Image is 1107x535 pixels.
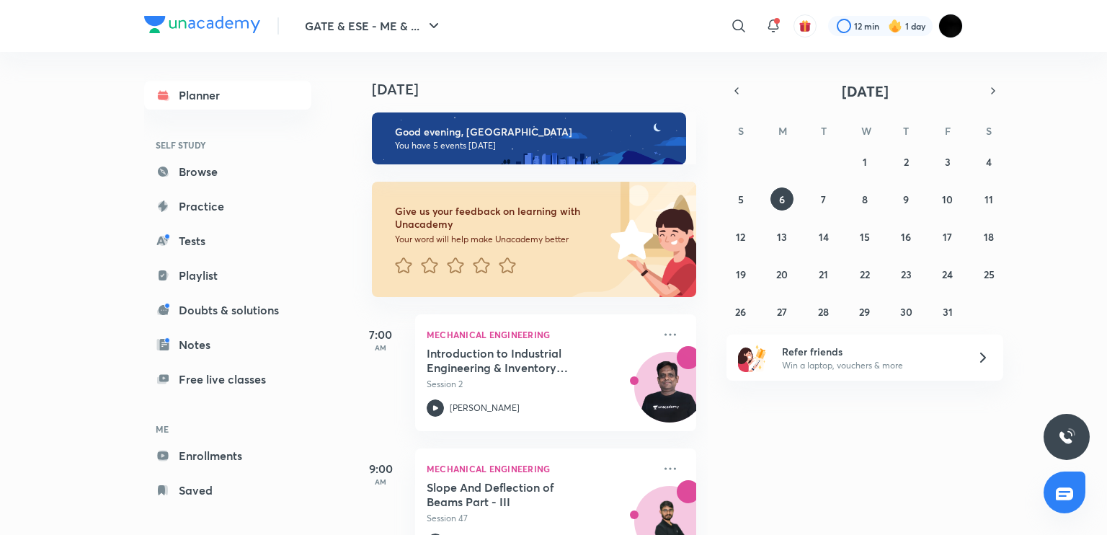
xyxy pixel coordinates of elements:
h6: Give us your feedback on learning with Unacademy [395,205,605,231]
button: October 5, 2025 [729,187,752,211]
abbr: Friday [945,124,951,138]
a: Browse [144,157,311,186]
button: October 16, 2025 [894,225,917,248]
abbr: October 20, 2025 [776,267,788,281]
abbr: October 11, 2025 [984,193,993,206]
a: Playlist [144,261,311,290]
a: Enrollments [144,441,311,470]
button: October 21, 2025 [812,262,835,286]
abbr: October 30, 2025 [900,305,912,319]
p: [PERSON_NAME] [450,402,520,415]
button: [DATE] [747,81,983,101]
button: October 15, 2025 [853,225,876,248]
button: October 1, 2025 [853,150,876,173]
a: Doubts & solutions [144,296,311,324]
p: Mechanical Engineering [427,326,653,343]
a: Free live classes [144,365,311,394]
abbr: October 8, 2025 [862,193,868,206]
abbr: October 21, 2025 [819,267,828,281]
abbr: October 1, 2025 [863,155,867,169]
abbr: October 4, 2025 [986,155,992,169]
abbr: October 29, 2025 [859,305,870,319]
button: October 13, 2025 [770,225,793,248]
p: Session 2 [427,378,653,391]
a: Practice [144,192,311,221]
button: October 8, 2025 [853,187,876,211]
img: referral [738,343,767,372]
img: Tanuj Sharma [938,14,963,38]
abbr: October 24, 2025 [942,267,953,281]
abbr: October 3, 2025 [945,155,951,169]
h6: SELF STUDY [144,133,311,157]
p: AM [352,477,409,486]
abbr: Saturday [986,124,992,138]
img: Company Logo [144,16,260,33]
img: ttu [1058,428,1075,446]
h5: 9:00 [352,460,409,477]
h4: [DATE] [372,81,711,98]
abbr: Monday [778,124,787,138]
a: Notes [144,330,311,359]
abbr: October 23, 2025 [901,267,912,281]
button: October 9, 2025 [894,187,917,211]
p: Your word will help make Unacademy better [395,234,605,245]
abbr: October 26, 2025 [735,305,746,319]
button: October 20, 2025 [770,262,793,286]
button: October 6, 2025 [770,187,793,211]
button: October 28, 2025 [812,300,835,323]
p: Mechanical Engineering [427,460,653,477]
img: Avatar [635,360,704,429]
abbr: October 25, 2025 [984,267,995,281]
button: October 27, 2025 [770,300,793,323]
abbr: October 31, 2025 [943,305,953,319]
abbr: October 19, 2025 [736,267,746,281]
button: October 12, 2025 [729,225,752,248]
h6: Refer friends [782,344,959,359]
button: October 14, 2025 [812,225,835,248]
button: October 4, 2025 [977,150,1000,173]
h6: Good evening, [GEOGRAPHIC_DATA] [395,125,673,138]
p: AM [352,343,409,352]
abbr: October 13, 2025 [777,230,787,244]
abbr: October 16, 2025 [901,230,911,244]
button: October 30, 2025 [894,300,917,323]
abbr: Tuesday [821,124,827,138]
button: GATE & ESE - ME & ... [296,12,451,40]
button: October 3, 2025 [936,150,959,173]
abbr: October 18, 2025 [984,230,994,244]
abbr: October 14, 2025 [819,230,829,244]
abbr: October 12, 2025 [736,230,745,244]
abbr: October 28, 2025 [818,305,829,319]
abbr: October 2, 2025 [904,155,909,169]
abbr: Thursday [903,124,909,138]
button: avatar [793,14,817,37]
h6: ME [144,417,311,441]
img: evening [372,112,686,164]
button: October 22, 2025 [853,262,876,286]
a: Saved [144,476,311,505]
abbr: October 10, 2025 [942,193,953,206]
p: Session 47 [427,512,653,525]
button: October 17, 2025 [936,225,959,248]
a: Planner [144,81,311,110]
button: October 23, 2025 [894,262,917,286]
abbr: Wednesday [861,124,871,138]
a: Company Logo [144,16,260,37]
abbr: October 9, 2025 [903,193,909,206]
button: October 10, 2025 [936,187,959,211]
img: avatar [799,19,812,32]
span: [DATE] [842,81,889,101]
button: October 31, 2025 [936,300,959,323]
p: Win a laptop, vouchers & more [782,359,959,372]
abbr: October 17, 2025 [943,230,952,244]
button: October 7, 2025 [812,187,835,211]
button: October 29, 2025 [853,300,876,323]
button: October 2, 2025 [894,150,917,173]
button: October 25, 2025 [977,262,1000,286]
abbr: October 22, 2025 [860,267,870,281]
h5: Slope And Deflection of Beams Part - III [427,480,606,509]
button: October 26, 2025 [729,300,752,323]
img: streak [888,19,902,33]
button: October 24, 2025 [936,262,959,286]
abbr: Sunday [738,124,744,138]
